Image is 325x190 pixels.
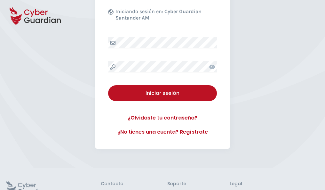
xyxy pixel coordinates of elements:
h3: Soporte [167,181,186,187]
h3: Contacto [101,181,123,187]
a: ¿No tienes una cuenta? Regístrate [108,128,217,136]
div: Iniciar sesión [113,89,212,97]
button: Iniciar sesión [108,85,217,101]
a: ¿Olvidaste tu contraseña? [108,114,217,122]
h3: Legal [230,181,319,187]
